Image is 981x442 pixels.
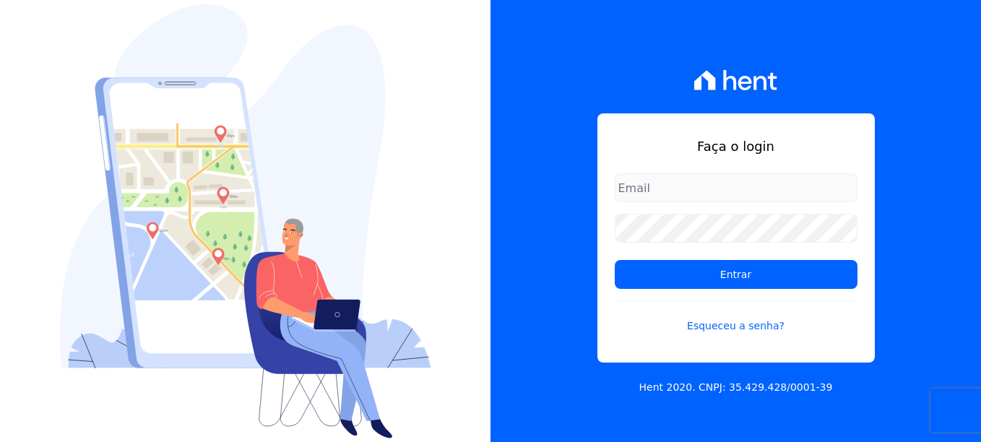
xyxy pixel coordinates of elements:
p: Hent 2020. CNPJ: 35.429.428/0001-39 [639,380,833,395]
input: Entrar [615,260,857,289]
input: Email [615,173,857,202]
h1: Faça o login [615,136,857,156]
img: Login [60,4,431,438]
a: Esqueceu a senha? [615,300,857,334]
